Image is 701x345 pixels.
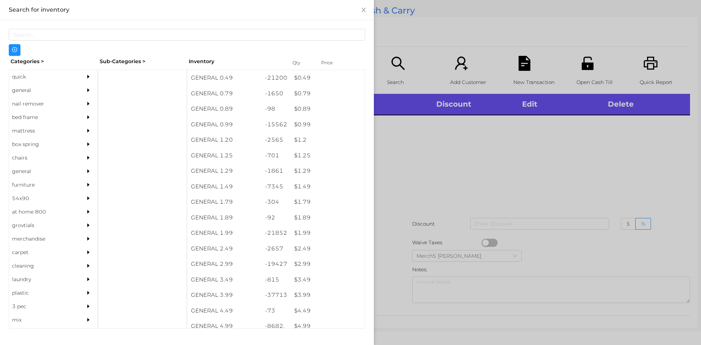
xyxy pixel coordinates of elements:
div: GENERAL 0.99 [187,117,261,133]
i: icon: caret-right [86,250,91,255]
div: -2565 [261,132,291,148]
div: GENERAL 4.99 [187,318,261,334]
div: mix [9,313,76,327]
div: $ 3.49 [291,272,365,288]
div: GENERAL 0.49 [187,70,261,86]
div: GENERAL 3.49 [187,272,261,288]
i: icon: caret-right [86,182,91,187]
i: icon: caret-right [86,209,91,214]
i: icon: caret-right [86,277,91,282]
div: GENERAL 2.99 [187,256,261,272]
div: GENERAL 2.49 [187,241,261,257]
div: Categories > [9,56,98,67]
i: icon: caret-right [86,74,91,79]
div: $ 2.99 [291,256,365,272]
div: GENERAL 1.99 [187,225,261,241]
div: 3 pec [9,300,76,313]
div: $ 0.99 [291,117,365,133]
div: GENERAL 1.79 [187,194,261,210]
i: icon: caret-right [86,223,91,228]
div: chairs [9,151,76,165]
i: icon: close [361,7,367,13]
div: $ 1.79 [291,194,365,210]
i: icon: caret-right [86,115,91,120]
div: quick [9,70,76,84]
div: appliances [9,327,76,340]
div: -19427 [261,256,291,272]
div: $ 0.49 [291,70,365,86]
div: cleaning [9,259,76,273]
div: -92 [261,210,291,226]
div: -701 [261,148,291,164]
i: icon: caret-right [86,304,91,309]
div: 54x90 [9,192,76,205]
div: Price [319,58,349,68]
i: icon: caret-right [86,196,91,201]
div: -73 [261,303,291,319]
div: -304 [261,194,291,210]
i: icon: caret-right [86,169,91,174]
div: GENERAL 0.89 [187,101,261,117]
div: -15562 [261,117,291,133]
div: $ 4.49 [291,303,365,319]
div: merchandise [9,232,76,246]
div: GENERAL 1.29 [187,163,261,179]
div: general [9,165,76,178]
i: icon: caret-right [86,128,91,133]
div: Search for inventory [9,6,365,14]
div: GENERAL 1.89 [187,210,261,226]
div: -98 [261,101,291,117]
div: GENERAL 1.20 [187,132,261,148]
div: -1861 [261,163,291,179]
div: -7345 [261,179,291,195]
i: icon: caret-right [86,317,91,322]
div: $ 2.49 [291,241,365,257]
div: GENERAL 0.79 [187,86,261,101]
div: GENERAL 4.49 [187,303,261,319]
i: icon: caret-right [86,290,91,295]
div: -8682.5 [261,318,291,342]
i: icon: caret-right [86,101,91,106]
div: bed frame [9,111,76,124]
i: icon: caret-right [86,142,91,147]
div: $ 3.99 [291,287,365,303]
div: general [9,84,76,97]
div: $ 0.89 [291,101,365,117]
div: $ 1.99 [291,225,365,241]
div: -815 [261,272,291,288]
div: GENERAL 3.99 [187,287,261,303]
div: $ 1.89 [291,210,365,226]
div: Inventory [189,58,283,65]
div: -1650 [261,86,291,101]
div: $ 1.2 [291,132,365,148]
i: icon: caret-right [86,88,91,93]
div: -2657 [261,241,291,257]
div: box spring [9,138,76,151]
div: GENERAL 1.25 [187,148,261,164]
div: nail remover [9,97,76,111]
div: -21852 [261,225,291,241]
div: $ 4.99 [291,318,365,334]
div: $ 1.29 [291,163,365,179]
button: icon: plus-circle [9,44,20,56]
div: furniture [9,178,76,192]
div: $ 0.79 [291,86,365,101]
i: icon: caret-right [86,236,91,241]
div: grovtials [9,219,76,232]
i: icon: caret-right [86,263,91,268]
div: carpet [9,246,76,259]
div: GENERAL 1.49 [187,179,261,195]
div: -37713 [261,287,291,303]
div: -21200 [261,70,291,86]
input: Search... [9,29,365,41]
div: at home 800 [9,205,76,219]
div: Sub-Categories > [98,56,187,67]
i: icon: caret-right [86,155,91,160]
div: mattress [9,124,76,138]
div: $ 1.49 [291,179,365,195]
div: Qty [291,58,313,68]
div: $ 1.25 [291,148,365,164]
div: laundry [9,273,76,286]
div: plastic [9,286,76,300]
